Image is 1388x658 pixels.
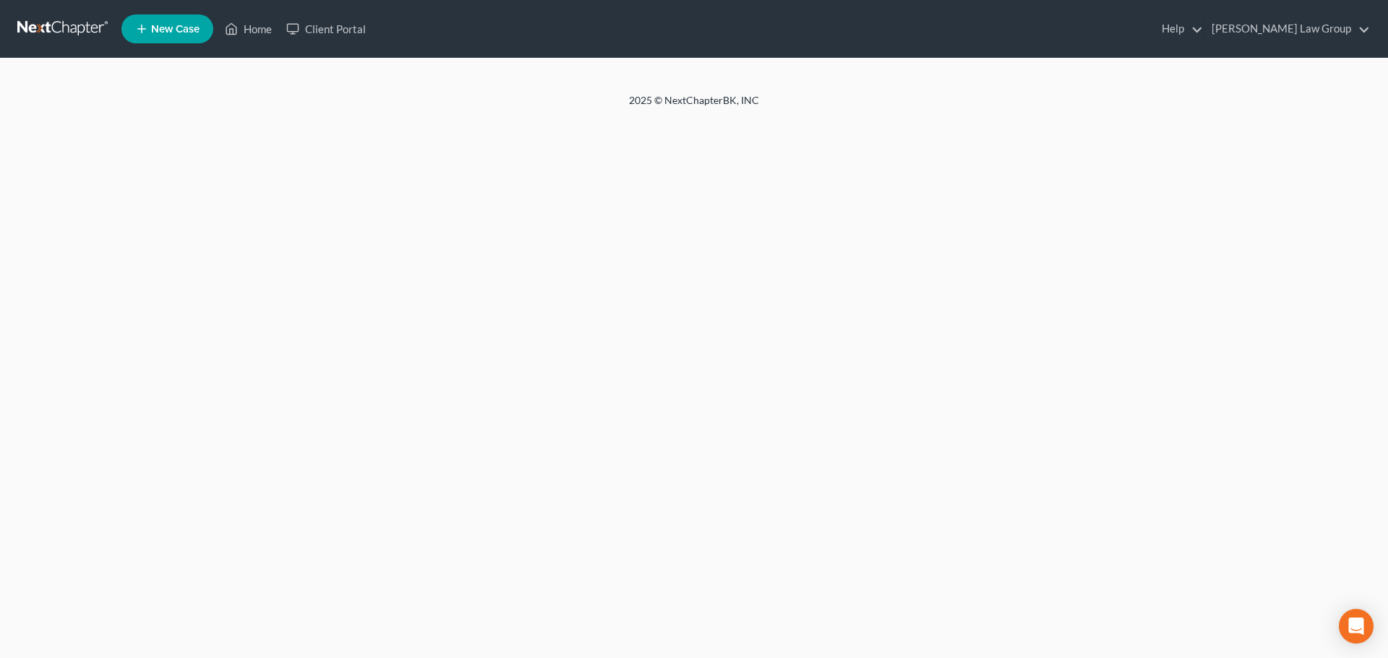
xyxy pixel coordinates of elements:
new-legal-case-button: New Case [121,14,213,43]
a: Home [218,16,279,42]
a: Help [1154,16,1203,42]
a: Client Portal [279,16,373,42]
div: 2025 © NextChapterBK, INC [282,93,1106,119]
div: Open Intercom Messenger [1339,609,1374,644]
a: [PERSON_NAME] Law Group [1204,16,1370,42]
